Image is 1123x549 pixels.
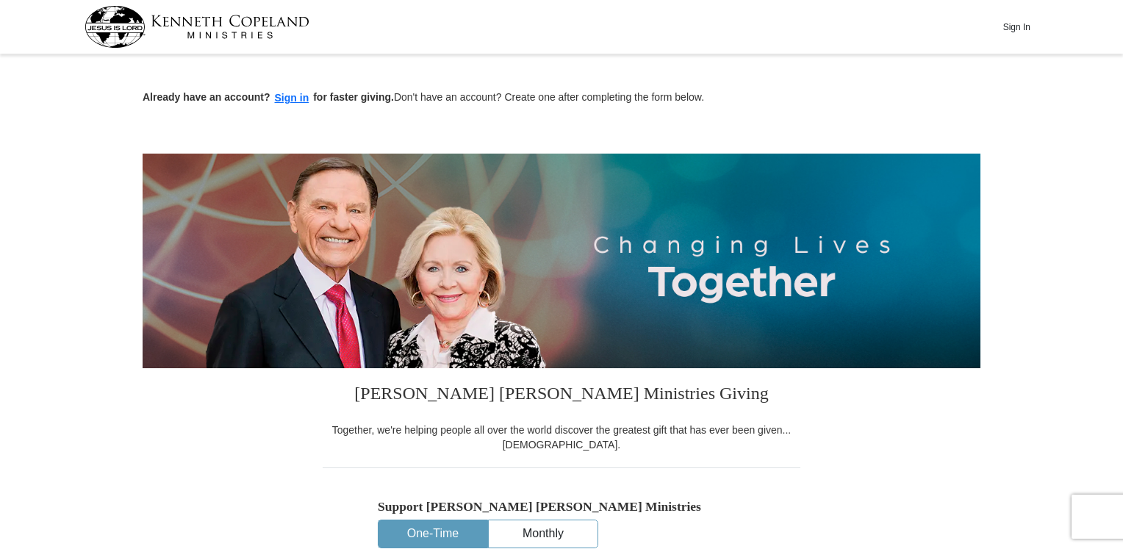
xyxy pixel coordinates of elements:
button: Sign in [270,90,314,107]
img: kcm-header-logo.svg [85,6,309,48]
p: Don't have an account? Create one after completing the form below. [143,90,980,107]
h5: Support [PERSON_NAME] [PERSON_NAME] Ministries [378,499,745,514]
button: One-Time [378,520,487,548]
h3: [PERSON_NAME] [PERSON_NAME] Ministries Giving [323,368,800,423]
button: Sign In [994,15,1038,38]
strong: Already have an account? for faster giving. [143,91,394,103]
div: Together, we're helping people all over the world discover the greatest gift that has ever been g... [323,423,800,452]
button: Monthly [489,520,598,548]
